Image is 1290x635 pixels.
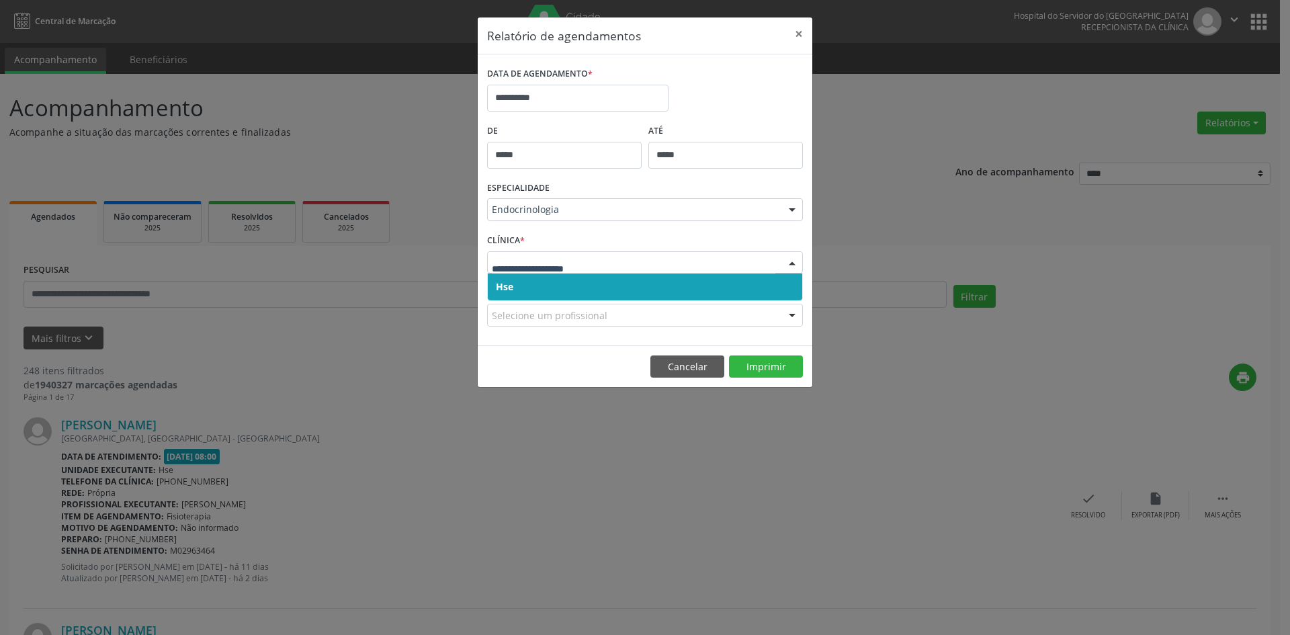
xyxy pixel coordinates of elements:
[487,230,525,251] label: CLÍNICA
[650,355,724,378] button: Cancelar
[492,203,775,216] span: Endocrinologia
[648,121,803,142] label: ATÉ
[492,308,607,323] span: Selecione um profissional
[785,17,812,50] button: Close
[729,355,803,378] button: Imprimir
[496,280,513,293] span: Hse
[487,64,593,85] label: DATA DE AGENDAMENTO
[487,121,642,142] label: De
[487,27,641,44] h5: Relatório de agendamentos
[487,178,550,199] label: ESPECIALIDADE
